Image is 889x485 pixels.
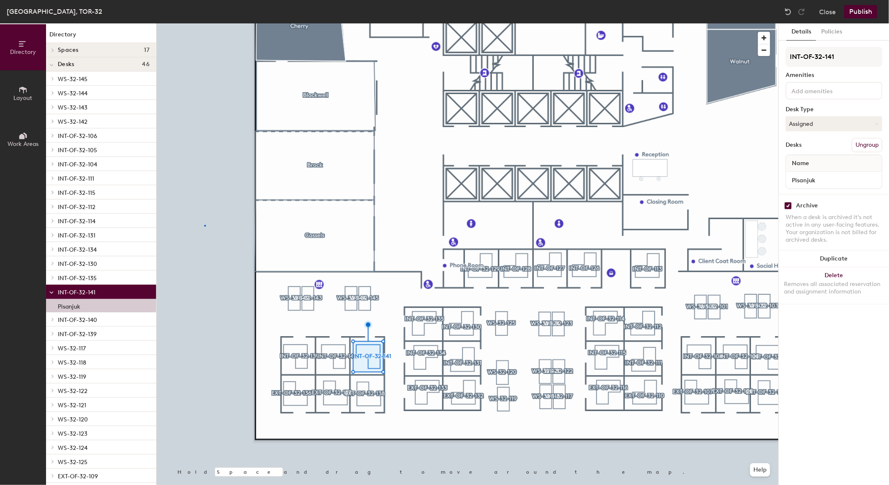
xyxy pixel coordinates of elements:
[58,444,87,452] span: WS-32-124
[797,8,806,16] img: Redo
[58,189,95,197] span: INT-OF-32-115
[58,260,97,268] span: INT-OF-32-130
[816,23,847,41] button: Policies
[58,161,97,168] span: INT-OF-32-104
[10,48,36,56] span: Directory
[786,214,882,244] div: When a desk is archived it's not active in any user-facing features. Your organization is not bil...
[58,90,87,97] span: WS-32-144
[58,61,74,68] span: Desks
[58,118,87,125] span: WS-32-142
[142,61,149,68] span: 46
[58,373,86,380] span: WS-32-119
[144,47,149,54] span: 17
[58,76,87,83] span: WS-32-145
[844,5,877,18] button: Publish
[58,317,97,324] span: INT-OF-32-140
[58,430,87,437] span: WS-32-123
[58,473,98,480] span: EXT-OF-32-109
[852,138,882,152] button: Ungroup
[58,147,97,154] span: INT-OF-32-105
[58,359,86,366] span: WS-32-118
[58,204,95,211] span: INT-OF-32-112
[786,116,882,131] button: Assigned
[779,250,889,267] button: Duplicate
[784,281,884,296] div: Removes all associated reservation and assignment information
[786,23,816,41] button: Details
[750,463,770,477] button: Help
[58,402,86,409] span: WS-32-121
[58,275,97,282] span: INT-OF-32-135
[8,140,39,148] span: Work Areas
[14,94,33,102] span: Layout
[796,202,818,209] div: Archive
[786,72,882,79] div: Amenities
[790,85,865,95] input: Add amenities
[58,246,97,253] span: INT-OF-32-134
[788,156,813,171] span: Name
[58,459,87,466] span: WS-32-125
[786,142,802,148] div: Desks
[58,232,95,239] span: INT-OF-32-131
[7,6,102,17] div: [GEOGRAPHIC_DATA], TOR-32
[58,175,94,182] span: INT-OF-32-111
[58,47,79,54] span: Spaces
[779,267,889,304] button: DeleteRemoves all associated reservation and assignment information
[58,133,97,140] span: INT-OF-32-106
[46,30,156,43] h1: Directory
[788,174,880,186] input: Unnamed desk
[58,218,95,225] span: INT-OF-32-114
[58,416,88,423] span: WS-32-120
[819,5,836,18] button: Close
[784,8,792,16] img: Undo
[58,289,95,296] span: INT-OF-32-141
[58,104,87,111] span: WS-32-143
[58,345,86,352] span: WS-32-117
[58,388,87,395] span: WS-32-122
[58,331,97,338] span: INT-OF-32-139
[58,301,80,310] p: Pisanjuk
[786,106,882,113] div: Desk Type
